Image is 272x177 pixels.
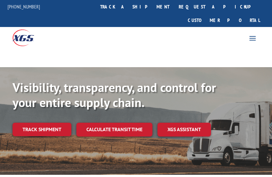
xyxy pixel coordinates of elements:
a: [PHONE_NUMBER] [8,3,40,10]
a: Track shipment [13,123,71,136]
a: XGS ASSISTANT [157,123,211,136]
b: Visibility, transparency, and control for your entire supply chain. [13,79,216,110]
a: Customer Portal [183,13,264,27]
a: Calculate transit time [76,123,152,136]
